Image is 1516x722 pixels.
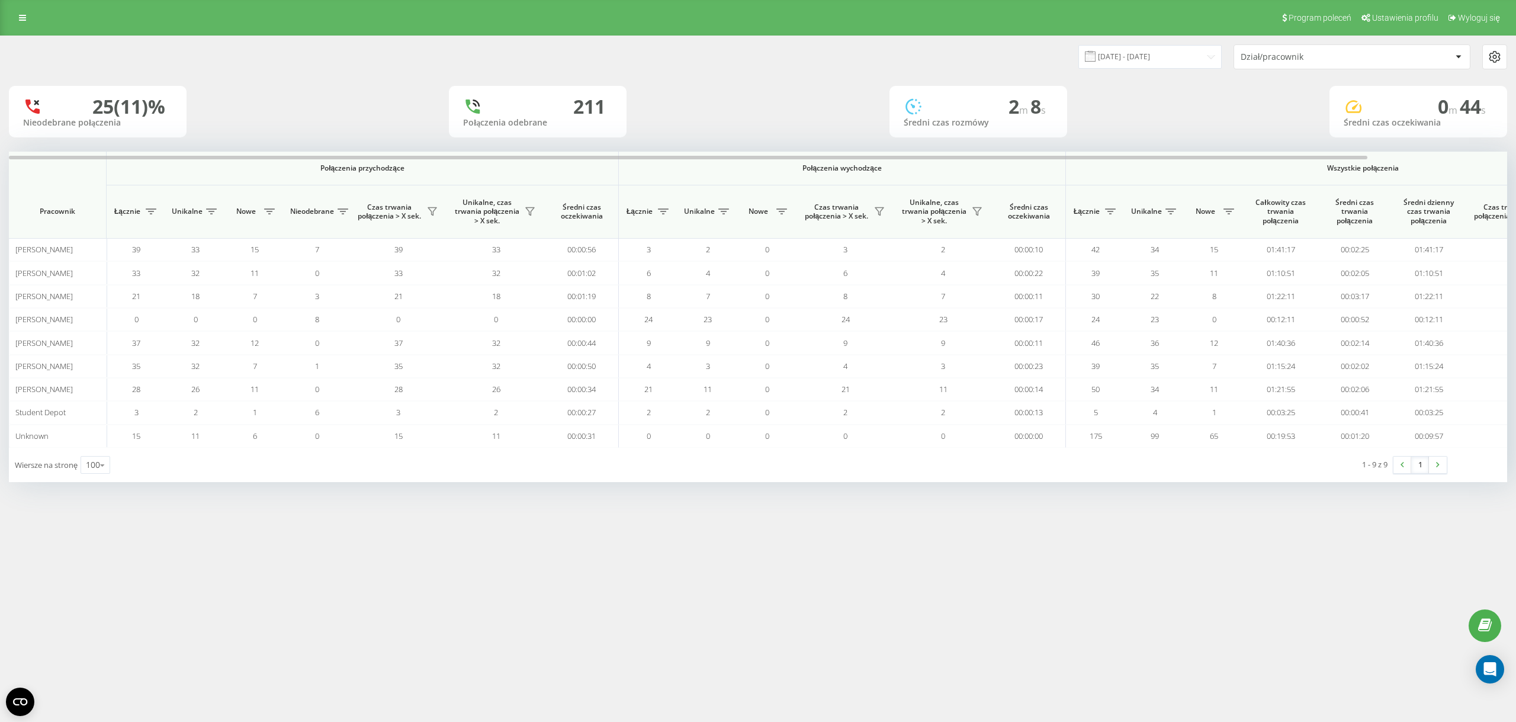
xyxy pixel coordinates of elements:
[992,261,1066,284] td: 00:00:22
[492,244,500,255] span: 33
[15,291,73,301] span: [PERSON_NAME]
[545,261,619,284] td: 00:01:02
[992,238,1066,261] td: 00:00:10
[253,431,257,441] span: 6
[1091,268,1100,278] span: 39
[315,268,319,278] span: 0
[250,244,259,255] span: 15
[647,291,651,301] span: 8
[132,291,140,301] span: 21
[1318,285,1392,308] td: 00:03:17
[939,314,947,325] span: 23
[1094,407,1098,418] span: 5
[941,291,945,301] span: 7
[843,407,847,418] span: 2
[843,244,847,255] span: 3
[194,314,198,325] span: 0
[1401,198,1457,226] span: Średni dzienny czas trwania połączenia
[765,407,769,418] span: 0
[1041,104,1046,117] span: s
[545,355,619,378] td: 00:00:50
[841,314,850,325] span: 24
[1392,331,1466,354] td: 01:40:36
[1001,203,1056,221] span: Średni czas oczekiwania
[843,268,847,278] span: 6
[253,361,257,371] span: 7
[1318,378,1392,401] td: 00:02:06
[1392,261,1466,284] td: 01:10:51
[315,244,319,255] span: 7
[394,244,403,255] span: 39
[765,361,769,371] span: 0
[1438,94,1460,119] span: 0
[625,207,654,216] span: Łącznie
[194,407,198,418] span: 2
[132,361,140,371] span: 35
[1244,355,1318,378] td: 01:15:24
[545,238,619,261] td: 00:00:56
[843,291,847,301] span: 8
[492,291,500,301] span: 18
[1210,431,1218,441] span: 65
[492,384,500,394] span: 26
[1244,238,1318,261] td: 01:41:17
[1244,285,1318,308] td: 01:22:11
[492,338,500,348] span: 32
[1151,291,1159,301] span: 22
[802,203,871,221] span: Czas trwania połączenia > X sek.
[15,460,78,470] span: Wiersze na stronę
[290,207,334,216] span: Nieodebrane
[113,207,142,216] span: Łącznie
[492,268,500,278] span: 32
[1252,198,1309,226] span: Całkowity czas trwania połączenia
[941,268,945,278] span: 4
[1411,457,1429,473] a: 1
[1244,331,1318,354] td: 01:40:36
[23,118,172,128] div: Nieodebrane połączenia
[706,338,710,348] span: 9
[1392,238,1466,261] td: 01:41:17
[191,291,200,301] span: 18
[1392,355,1466,378] td: 01:15:24
[15,338,73,348] span: [PERSON_NAME]
[250,384,259,394] span: 11
[1318,401,1392,424] td: 00:00:41
[394,338,403,348] span: 37
[706,361,710,371] span: 3
[706,244,710,255] span: 2
[1372,13,1438,23] span: Ustawienia profilu
[1448,104,1460,117] span: m
[706,407,710,418] span: 2
[1210,384,1218,394] span: 11
[904,118,1053,128] div: Średni czas rozmówy
[554,203,609,221] span: Średni czas oczekiwania
[1212,291,1216,301] span: 8
[992,378,1066,401] td: 00:00:14
[250,338,259,348] span: 12
[1241,52,1382,62] div: Dział/pracownik
[15,244,73,255] span: [PERSON_NAME]
[132,338,140,348] span: 37
[1210,338,1218,348] span: 12
[900,198,968,226] span: Unikalne, czas trwania połączenia > X sek.
[992,355,1066,378] td: 00:00:23
[1151,268,1159,278] span: 35
[1392,378,1466,401] td: 01:21:55
[1362,458,1387,470] div: 1 - 9 z 9
[992,401,1066,424] td: 00:00:13
[253,314,257,325] span: 0
[1244,378,1318,401] td: 01:21:55
[743,207,773,216] span: Nowe
[941,244,945,255] span: 2
[191,361,200,371] span: 32
[992,285,1066,308] td: 00:00:11
[545,401,619,424] td: 00:00:27
[315,314,319,325] span: 8
[15,361,73,371] span: [PERSON_NAME]
[494,407,498,418] span: 2
[1190,207,1220,216] span: Nowe
[1476,655,1504,684] div: Open Intercom Messenger
[992,331,1066,354] td: 00:00:11
[941,407,945,418] span: 2
[1318,261,1392,284] td: 00:02:05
